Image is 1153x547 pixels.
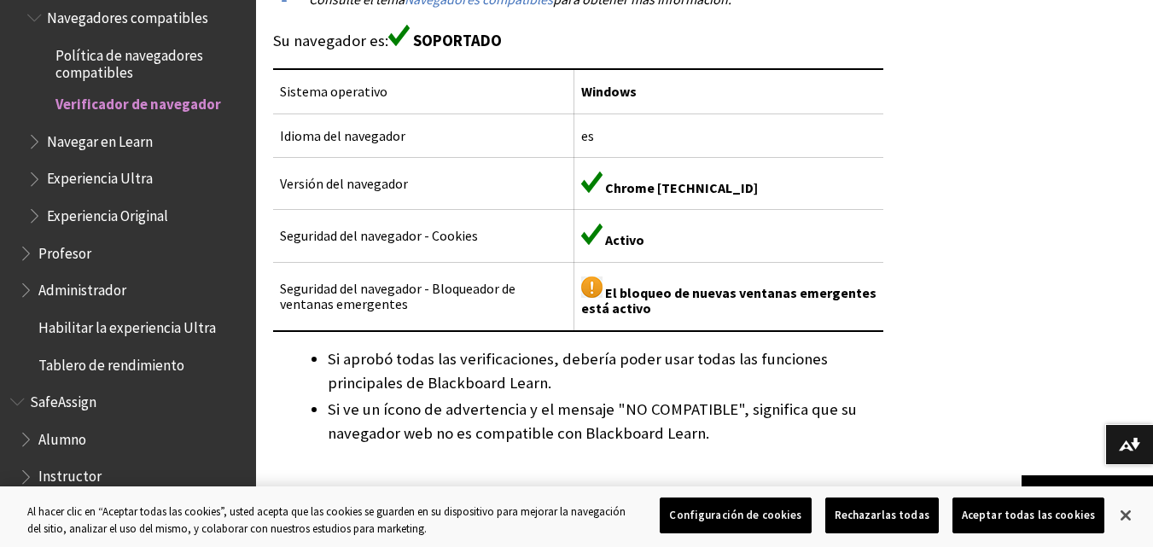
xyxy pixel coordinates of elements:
[388,25,410,46] img: Green supported icon
[605,179,758,196] span: Chrome [TECHNICAL_ID]
[581,127,594,144] span: es
[581,224,603,245] img: Green supported icon
[55,90,221,113] span: Verificador de navegador
[328,398,883,445] li: Si ve un ícono de advertencia y el mensaje "NO COMPATIBLE", significa que su navegador web no es ...
[825,498,939,533] button: Rechazarlas todas
[38,463,102,486] span: Instructor
[38,239,91,262] span: Profesor
[47,165,153,188] span: Experiencia Ultra
[27,503,634,537] div: Al hacer clic en “Aceptar todas las cookies”, usted acepta que las cookies se guarden en su dispo...
[47,127,153,150] span: Navegar en Learn
[38,425,86,448] span: Alumno
[47,3,208,26] span: Navegadores compatibles
[10,387,246,528] nav: Book outline for Blackboard SafeAssign
[47,201,168,224] span: Experiencia Original
[952,498,1104,533] button: Aceptar todas las cookies
[273,158,574,210] td: Versión del navegador
[273,210,574,262] td: Seguridad del navegador - Cookies
[273,262,574,330] td: Seguridad del navegador - Bloqueador de ventanas emergentes
[581,284,876,317] span: El bloqueo de nuevas ventanas emergentes está activo
[30,387,96,410] span: SafeAssign
[413,31,502,50] span: SOPORTADO
[273,113,574,157] td: Idioma del navegador
[1022,475,1153,507] a: Volver arriba
[581,276,603,298] img: Yellow warning icon
[273,25,883,52] p: Su navegador es:
[1107,497,1144,534] button: Cerrar
[605,231,644,248] span: Activo
[660,498,811,533] button: Configuración de cookies
[581,83,637,100] span: Windows
[273,69,574,113] td: Sistema operativo
[581,172,603,193] img: Green supported icon
[38,351,184,374] span: Tablero de rendimiento
[328,347,883,395] li: Si aprobó todas las verificaciones, debería poder usar todas las funciones principales de Blackbo...
[55,41,244,81] span: Política de navegadores compatibles
[38,313,216,336] span: Habilitar la experiencia Ultra
[38,276,126,299] span: Administrador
